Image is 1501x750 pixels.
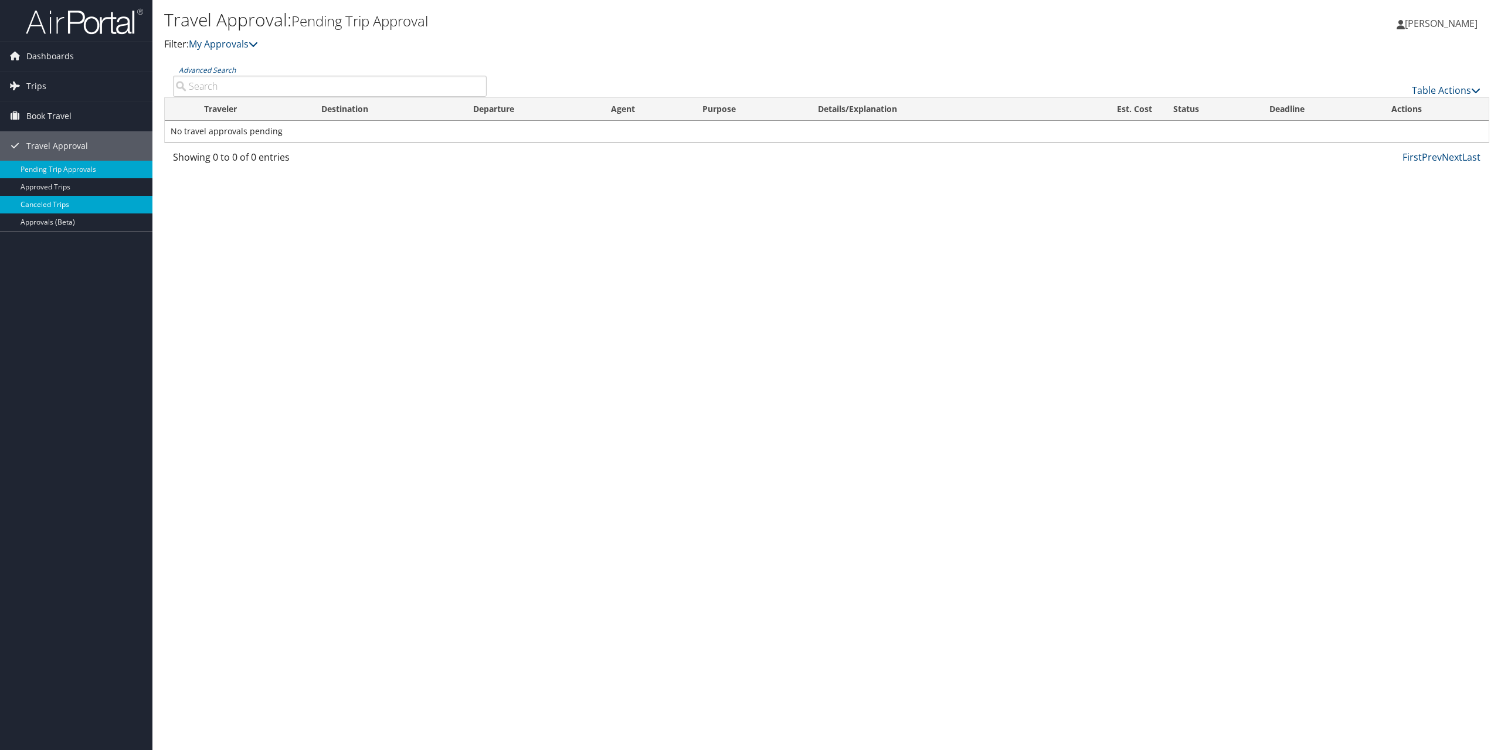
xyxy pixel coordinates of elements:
[179,65,236,75] a: Advanced Search
[692,98,807,121] th: Purpose
[164,8,1048,32] h1: Travel Approval:
[1412,84,1480,97] a: Table Actions
[1044,98,1163,121] th: Est. Cost: activate to sort column ascending
[1163,98,1259,121] th: Status: activate to sort column ascending
[807,98,1044,121] th: Details/Explanation
[600,98,692,121] th: Agent
[165,121,1489,142] td: No travel approvals pending
[1442,151,1462,164] a: Next
[1405,17,1478,30] span: [PERSON_NAME]
[173,150,487,170] div: Showing 0 to 0 of 0 entries
[26,42,74,71] span: Dashboards
[291,11,428,30] small: Pending Trip Approval
[1462,151,1480,164] a: Last
[1402,151,1422,164] a: First
[164,37,1048,52] p: Filter:
[193,98,310,121] th: Traveler: activate to sort column ascending
[26,8,143,35] img: airportal-logo.png
[1259,98,1381,121] th: Deadline: activate to sort column descending
[173,76,487,97] input: Advanced Search
[26,131,88,161] span: Travel Approval
[463,98,600,121] th: Departure: activate to sort column ascending
[26,72,46,101] span: Trips
[1381,98,1489,121] th: Actions
[189,38,258,50] a: My Approvals
[26,101,72,131] span: Book Travel
[1397,6,1489,41] a: [PERSON_NAME]
[311,98,463,121] th: Destination: activate to sort column ascending
[1422,151,1442,164] a: Prev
